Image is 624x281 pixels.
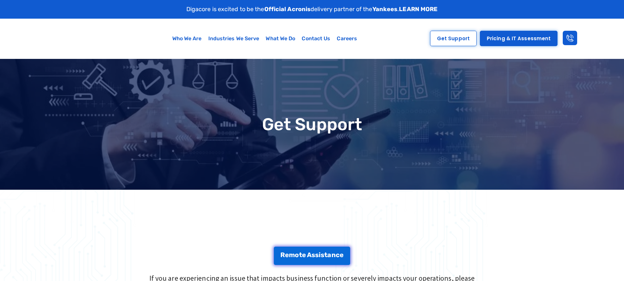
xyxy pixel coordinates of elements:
img: Digacore logo 1 [13,22,91,55]
a: Contact Us [298,31,333,46]
p: Digacore is excited to be the delivery partner of the . [186,5,438,14]
div: Remote Assistance [280,252,344,258]
nav: Menu [123,31,407,46]
a: Industries We Serve [205,31,263,46]
span: Pricing & IT Assessment [487,36,551,41]
a: Pricing & IT Assessment [480,31,558,46]
strong: Official Acronis [264,6,311,13]
a: Get Support [430,31,477,46]
strong: Yankees [372,6,398,13]
a: Who We Are [169,31,205,46]
h1: Get Support [3,116,621,133]
a: What We Do [262,31,298,46]
a: LEARN MORE [399,6,438,13]
a: Careers [333,31,360,46]
span: Get Support [437,36,470,41]
a: Remote Assistance [274,247,350,265]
